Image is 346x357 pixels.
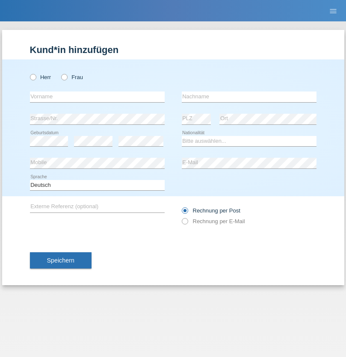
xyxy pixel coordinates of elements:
input: Frau [61,74,67,80]
input: Rechnung per E-Mail [182,218,187,229]
a: menu [325,8,342,13]
button: Speichern [30,252,92,268]
h1: Kund*in hinzufügen [30,44,316,55]
i: menu [329,7,337,15]
label: Frau [61,74,83,80]
label: Rechnung per E-Mail [182,218,245,224]
label: Herr [30,74,51,80]
input: Herr [30,74,35,80]
span: Speichern [47,257,74,264]
label: Rechnung per Post [182,207,240,214]
input: Rechnung per Post [182,207,187,218]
